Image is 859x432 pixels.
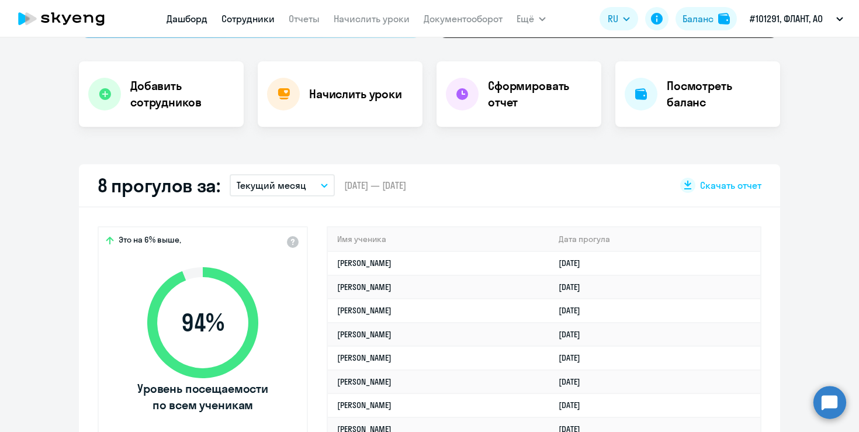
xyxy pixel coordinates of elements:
span: [DATE] — [DATE] [344,179,406,192]
button: Текущий месяц [230,174,335,196]
h4: Посмотреть баланс [667,78,771,110]
h4: Добавить сотрудников [130,78,234,110]
a: [DATE] [559,352,590,363]
span: 94 % [136,309,270,337]
a: [DATE] [559,329,590,340]
a: [DATE] [559,376,590,387]
a: [PERSON_NAME] [337,305,392,316]
button: Балансbalance [676,7,737,30]
a: Сотрудники [221,13,275,25]
a: Документооборот [424,13,503,25]
a: Дашборд [167,13,207,25]
a: [DATE] [559,282,590,292]
a: Начислить уроки [334,13,410,25]
p: Текущий месяц [237,178,306,192]
a: [DATE] [559,258,590,268]
h4: Начислить уроки [309,86,402,102]
span: Ещё [517,12,534,26]
span: Уровень посещаемости по всем ученикам [136,381,270,413]
a: [PERSON_NAME] [337,376,392,387]
button: Ещё [517,7,546,30]
a: [DATE] [559,400,590,410]
span: Скачать отчет [700,179,761,192]
button: RU [600,7,638,30]
a: [PERSON_NAME] [337,258,392,268]
a: [PERSON_NAME] [337,400,392,410]
a: [PERSON_NAME] [337,329,392,340]
a: [PERSON_NAME] [337,282,392,292]
th: Имя ученика [328,227,549,251]
span: Это на 6% выше, [119,234,181,248]
h4: Сформировать отчет [488,78,592,110]
a: [PERSON_NAME] [337,352,392,363]
h2: 8 прогулов за: [98,174,220,197]
a: [DATE] [559,305,590,316]
span: RU [608,12,618,26]
th: Дата прогула [549,227,760,251]
p: #101291, ФЛАНТ, АО [750,12,823,26]
img: balance [718,13,730,25]
button: #101291, ФЛАНТ, АО [744,5,849,33]
a: Отчеты [289,13,320,25]
div: Баланс [683,12,713,26]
